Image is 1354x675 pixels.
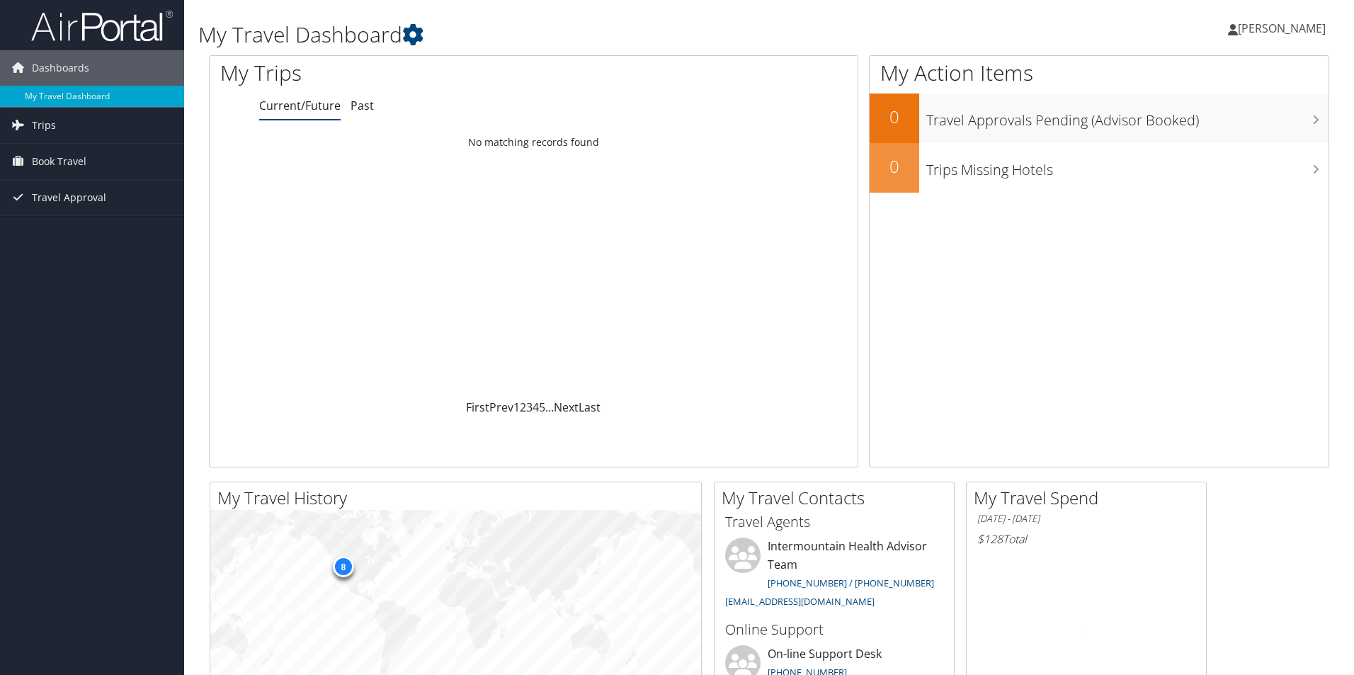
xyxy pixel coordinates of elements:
[217,486,701,510] h2: My Travel History
[579,399,601,415] a: Last
[725,620,943,640] h3: Online Support
[1238,21,1326,36] span: [PERSON_NAME]
[332,556,353,577] div: 8
[198,20,960,50] h1: My Travel Dashboard
[725,595,875,608] a: [EMAIL_ADDRESS][DOMAIN_NAME]
[31,9,173,42] img: airportal-logo.png
[259,98,341,113] a: Current/Future
[210,130,858,155] td: No matching records found
[220,58,577,88] h1: My Trips
[554,399,579,415] a: Next
[870,105,919,129] h2: 0
[722,486,954,510] h2: My Travel Contacts
[545,399,554,415] span: …
[718,538,950,613] li: Intermountain Health Advisor Team
[974,486,1206,510] h2: My Travel Spend
[768,577,934,589] a: [PHONE_NUMBER] / [PHONE_NUMBER]
[870,154,919,178] h2: 0
[513,399,520,415] a: 1
[32,50,89,86] span: Dashboards
[526,399,533,415] a: 3
[977,531,1195,547] h6: Total
[489,399,513,415] a: Prev
[977,512,1195,526] h6: [DATE] - [DATE]
[870,58,1329,88] h1: My Action Items
[32,108,56,143] span: Trips
[870,143,1329,193] a: 0Trips Missing Hotels
[926,153,1329,180] h3: Trips Missing Hotels
[926,103,1329,130] h3: Travel Approvals Pending (Advisor Booked)
[533,399,539,415] a: 4
[870,93,1329,143] a: 0Travel Approvals Pending (Advisor Booked)
[32,144,86,179] span: Book Travel
[1228,7,1340,50] a: [PERSON_NAME]
[520,399,526,415] a: 2
[977,531,1003,547] span: $128
[351,98,374,113] a: Past
[725,512,943,532] h3: Travel Agents
[466,399,489,415] a: First
[32,180,106,215] span: Travel Approval
[539,399,545,415] a: 5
